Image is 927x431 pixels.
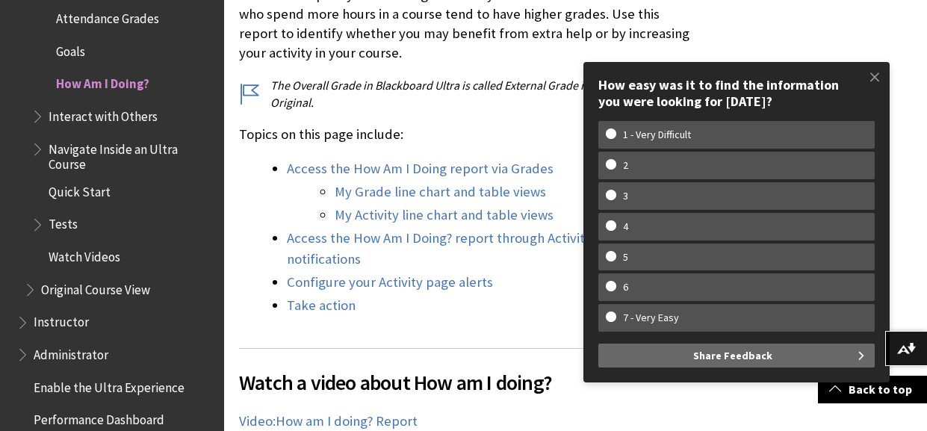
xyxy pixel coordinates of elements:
a: Video:How am I doing? Report [239,412,418,430]
span: How am I doing? Report [276,412,418,430]
w-span: 5 [606,251,645,264]
span: Goals [56,39,85,59]
span: Watch Videos [49,244,120,264]
a: Take action [287,297,356,314]
span: Share Feedback [693,344,772,368]
a: Access the How Am I Doing report via Grades [287,160,554,178]
a: My Activity line chart and table views [335,206,554,224]
span: Navigate Inside an Ultra Course [49,137,214,172]
span: Tests [49,212,78,232]
span: Watch a video about How am I doing? [239,367,691,398]
div: How easy was it to find the information you were looking for [DATE]? [598,77,875,109]
w-span: 3 [606,190,645,202]
a: Configure your Activity page alerts [287,273,493,291]
a: My Grade line chart and table views [335,183,546,201]
w-span: 6 [606,281,645,294]
span: Quick Start [49,179,111,199]
w-span: 7 - Very Easy [606,311,696,324]
span: Instructor [34,310,89,330]
span: Enable the Ultra Experience [34,375,185,395]
a: Access the How Am I Doing? report through Activity page notifications [287,229,624,268]
span: Interact with Others [49,104,158,124]
span: Performance Dashboard [34,408,164,428]
w-span: 1 - Very Difficult [606,128,708,141]
p: The Overall Grade in Blackboard Ultra is called External Grade in Blackboard Original. [239,77,691,111]
w-span: 4 [606,220,645,233]
a: Back to top [818,376,927,403]
span: Administrator [34,342,108,362]
span: How Am I Doing? [56,72,149,92]
button: Share Feedback [598,344,875,368]
p: Topics on this page include: [239,125,691,144]
span: Attendance Grades [56,6,159,26]
span: Original Course View [41,277,150,297]
w-span: 2 [606,159,645,172]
